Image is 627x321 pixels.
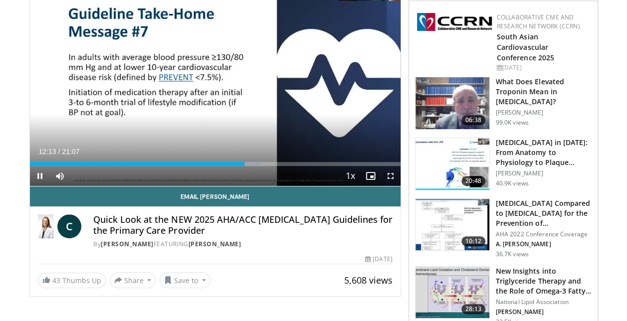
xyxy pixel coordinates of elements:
span: 21:07 [62,148,79,156]
h3: [MEDICAL_DATA] in [DATE]: From Anatomy to Physiology to Plaque Burden and … [496,138,592,167]
img: 7c0f9b53-1609-4588-8498-7cac8464d722.150x105_q85_crop-smart_upscale.jpg [416,199,489,251]
div: [DATE] [365,255,392,264]
img: a04ee3ba-8487-4636-b0fb-5e8d268f3737.png.150x105_q85_autocrop_double_scale_upscale_version-0.2.png [417,13,492,31]
a: 20:48 [MEDICAL_DATA] in [DATE]: From Anatomy to Physiology to Plaque Burden and … [PERSON_NAME] 4... [415,138,592,190]
a: 06:38 What Does Elevated Troponin Mean in [MEDICAL_DATA]? [PERSON_NAME] 99.0K views [415,77,592,130]
p: [PERSON_NAME] [496,109,592,117]
p: [PERSON_NAME] [496,308,592,316]
button: Enable picture-in-picture mode [361,166,381,186]
h3: New Insights into Triglyceride Therapy and the Role of Omega-3 Fatty… [496,266,592,296]
button: Save to [160,272,210,288]
p: 40.9K views [496,179,529,187]
button: Fullscreen [381,166,401,186]
button: Playback Rate [341,166,361,186]
span: 12:13 [39,148,56,156]
h3: [MEDICAL_DATA] Compared to [MEDICAL_DATA] for the Prevention of… [496,198,592,228]
span: 10:12 [461,236,485,246]
p: 36.7K views [496,250,529,258]
button: Share [110,272,156,288]
p: National Lipid Association [496,298,592,306]
h3: What Does Elevated Troponin Mean in [MEDICAL_DATA]? [496,77,592,107]
a: 43 Thumbs Up [38,273,106,288]
span: 28:13 [461,304,485,314]
a: Email [PERSON_NAME] [30,186,401,206]
a: [PERSON_NAME] [101,240,154,248]
p: 99.0K views [496,119,529,127]
span: 5,608 views [344,274,393,286]
p: [PERSON_NAME] [496,169,592,177]
span: / [58,148,60,156]
button: Pause [30,166,50,186]
a: C [57,214,81,238]
a: Collaborative CME and Research Network (CCRN) [497,13,580,30]
h4: Quick Look at the NEW 2025 AHA/ACC [MEDICAL_DATA] Guidelines for the Primary Care Provider [93,214,392,236]
div: Progress Bar [30,162,401,166]
div: By FEATURING [93,240,392,249]
a: South Asian Cardiovascular Conference 2025 [497,32,555,62]
a: [PERSON_NAME] [188,240,241,248]
p: A. [PERSON_NAME] [496,240,592,248]
span: 43 [52,276,60,285]
div: [DATE] [497,63,590,72]
span: 06:38 [461,115,485,125]
span: 20:48 [461,176,485,186]
img: Dr. Catherine P. Benziger [38,214,54,238]
a: 10:12 [MEDICAL_DATA] Compared to [MEDICAL_DATA] for the Prevention of… AHA 2022 Conference Covera... [415,198,592,258]
img: 823da73b-7a00-425d-bb7f-45c8b03b10c3.150x105_q85_crop-smart_upscale.jpg [416,138,489,190]
img: 45ea033d-f728-4586-a1ce-38957b05c09e.150x105_q85_crop-smart_upscale.jpg [416,267,489,319]
img: 98daf78a-1d22-4ebe-927e-10afe95ffd94.150x105_q85_crop-smart_upscale.jpg [416,77,489,129]
p: AHA 2022 Conference Coverage [496,230,592,238]
button: Mute [50,166,70,186]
